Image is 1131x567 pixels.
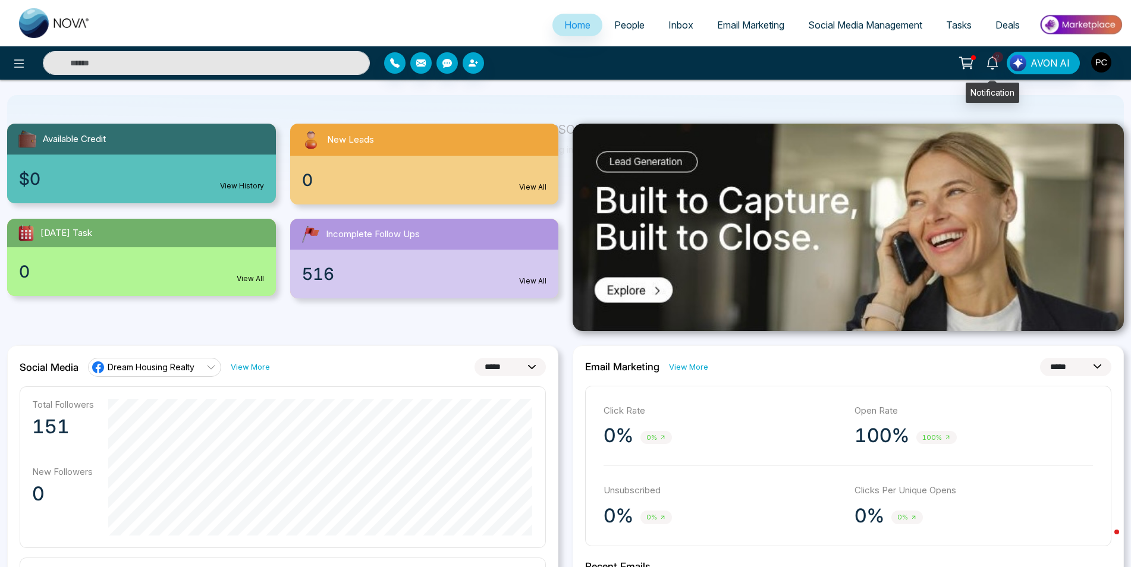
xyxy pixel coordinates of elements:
span: Home [564,19,590,31]
a: View History [220,181,264,191]
span: $0 [19,166,40,191]
img: User Avatar [1091,52,1111,73]
a: Tasks [934,14,984,36]
p: 0% [604,504,633,528]
p: 0 [32,482,94,506]
img: todayTask.svg [17,223,36,242]
img: availableCredit.svg [17,128,38,150]
button: AVON AI [1007,52,1080,74]
span: 0% [891,511,923,524]
a: Home [552,14,602,36]
p: 0% [604,424,633,448]
span: 0 [19,259,30,284]
span: 2 [992,52,1003,62]
p: New Followers [32,466,94,477]
span: Inbox [668,19,693,31]
span: Tasks [946,19,972,31]
img: newLeads.svg [300,128,322,151]
iframe: Intercom live chat [1091,527,1119,555]
img: Lead Flow [1010,55,1026,71]
p: Total Followers [32,399,94,410]
a: Email Marketing [705,14,796,36]
span: AVON AI [1031,56,1070,70]
a: View More [231,361,270,373]
span: Deals [995,19,1020,31]
span: [DATE] Task [40,226,92,240]
a: View All [237,273,264,284]
span: Available Credit [43,133,106,146]
a: View All [519,182,546,193]
span: Incomplete Follow Ups [326,228,420,241]
span: 0 [302,168,313,193]
h2: Social Media [20,361,78,373]
span: People [614,19,645,31]
img: . [573,124,1124,331]
a: View All [519,276,546,286]
span: Email Marketing [717,19,784,31]
a: New Leads0View All [283,124,566,204]
span: Dream Housing Realty [108,361,194,373]
h2: Email Marketing [585,361,659,373]
span: Social Media Management [808,19,922,31]
a: People [602,14,656,36]
a: Deals [984,14,1032,36]
p: Unsubscribed [604,484,843,497]
a: 2 [978,52,1007,73]
img: Nova CRM Logo [19,8,90,38]
p: 0% [854,504,884,528]
a: Inbox [656,14,705,36]
span: New Leads [327,133,374,147]
a: Incomplete Follow Ups516View All [283,219,566,298]
p: 151 [32,415,94,439]
img: Market-place.gif [1038,11,1124,38]
span: 100% [916,431,957,445]
a: View More [669,361,708,373]
img: followUps.svg [300,223,321,245]
p: Open Rate [854,404,1094,418]
div: Notification [966,83,1019,103]
p: Click Rate [604,404,843,418]
p: Clicks Per Unique Opens [854,484,1094,497]
a: Social Media Management [796,14,934,36]
span: 0% [640,431,672,445]
span: 0% [640,511,672,524]
p: 100% [854,424,909,448]
span: 516 [302,262,334,286]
